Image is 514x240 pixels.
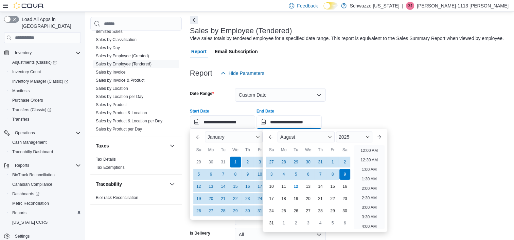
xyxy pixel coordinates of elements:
[96,54,149,58] a: Sales by Employee (Created)
[10,209,29,217] a: Reports
[278,157,289,167] div: day-28
[10,209,81,217] span: Reports
[339,134,349,140] span: 2025
[265,156,351,229] div: August, 2025
[10,77,81,85] span: Inventory Manager (Classic)
[193,157,204,167] div: day-29
[10,148,81,156] span: Traceabilty Dashboard
[1,128,84,138] button: Operations
[10,58,81,66] span: Adjustments (Classic)
[12,88,30,94] span: Manifests
[10,68,81,76] span: Inventory Count
[190,35,504,42] div: View sales totals by tendered employee for a specified date range. This report is equivalent to t...
[336,132,372,142] div: Button. Open the year selector. 2025 is currently selected.
[218,144,229,155] div: Tu
[327,218,338,228] div: day-5
[10,218,50,226] a: [US_STATE] CCRS
[327,181,338,192] div: day-15
[218,193,229,204] div: day-21
[10,87,32,95] a: Manifests
[359,194,379,202] li: 2:30 AM
[206,193,216,204] div: day-20
[190,108,209,114] label: Start Date
[7,58,84,67] a: Adjustments (Classic)
[90,19,182,136] div: Sales
[10,87,81,95] span: Manifests
[96,142,167,149] button: Taxes
[12,140,47,145] span: Cash Management
[417,2,509,10] p: [PERSON_NAME]-1113 [PERSON_NAME]
[12,60,57,65] span: Adjustments (Classic)
[254,144,265,155] div: Fr
[90,155,182,174] div: Taxes
[96,165,125,170] span: Tax Exemptions
[10,148,56,156] a: Traceabilty Dashboard
[339,205,350,216] div: day-30
[278,205,289,216] div: day-25
[339,193,350,204] div: day-23
[315,193,326,204] div: day-21
[242,193,253,204] div: day-23
[96,78,144,83] a: Sales by Invoice & Product
[12,107,51,113] span: Transfers (Classic)
[96,29,123,34] a: Itemized Sales
[290,144,301,155] div: Tu
[327,205,338,216] div: day-29
[168,180,176,188] button: Traceability
[12,149,53,155] span: Traceabilty Dashboard
[96,62,152,66] a: Sales by Employee (Tendered)
[358,156,381,164] li: 12:30 AM
[193,205,204,216] div: day-26
[96,118,162,124] span: Sales by Product & Location per Day
[7,86,84,96] button: Manifests
[280,134,295,140] span: August
[315,169,326,180] div: day-7
[96,119,162,123] a: Sales by Product & Location per Day
[10,138,49,146] a: Cash Management
[206,144,216,155] div: Mo
[266,169,277,180] div: day-3
[96,102,127,107] span: Sales by Product
[193,181,204,192] div: day-12
[303,144,314,155] div: We
[7,189,84,199] a: Dashboards
[358,146,381,155] li: 12:00 AM
[266,157,277,167] div: day-27
[265,132,276,142] button: Previous Month
[10,106,54,114] a: Transfers (Classic)
[96,70,125,75] a: Sales by Invoice
[96,126,142,132] span: Sales by Product per Day
[359,213,379,221] li: 3:30 AM
[7,147,84,157] button: Traceabilty Dashboard
[230,157,241,167] div: day-1
[96,53,149,59] span: Sales by Employee (Created)
[215,45,258,58] span: Email Subscription
[12,161,32,169] button: Reports
[303,218,314,228] div: day-3
[10,115,32,123] a: Transfers
[229,70,264,77] span: Hide Parameters
[254,205,265,216] div: day-31
[218,205,229,216] div: day-28
[96,181,167,187] button: Traceability
[359,165,379,174] li: 1:00 AM
[193,169,204,180] div: day-5
[96,157,116,162] a: Tax Details
[206,169,216,180] div: day-6
[12,69,41,75] span: Inventory Count
[1,161,84,170] button: Reports
[7,170,84,180] button: BioTrack Reconciliation
[7,115,84,124] button: Transfers
[315,157,326,167] div: day-31
[96,86,128,91] span: Sales by Location
[7,218,84,227] button: [US_STATE] CCRS
[339,157,350,167] div: day-2
[359,184,379,193] li: 2:00 AM
[339,218,350,228] div: day-6
[10,115,81,123] span: Transfers
[96,195,138,200] span: BioTrack Reconciliation
[96,45,120,51] span: Sales by Day
[242,169,253,180] div: day-9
